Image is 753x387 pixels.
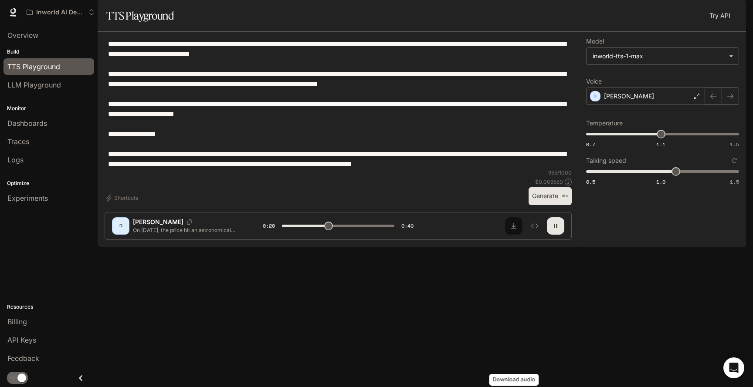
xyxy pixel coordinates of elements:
span: 0:49 [401,222,414,230]
p: ⌘⏎ [562,194,568,199]
button: Open workspace menu [23,3,98,21]
p: On [DATE], the price hit an astronomical high of nearly $480 per share. [PERSON_NAME] was a paper... [133,226,242,234]
button: Download audio [505,217,522,235]
p: [PERSON_NAME] [133,218,183,226]
p: Temperature [586,120,623,126]
p: Model [586,38,604,44]
span: 1.0 [656,178,665,185]
div: inworld-tts-1-max [587,48,739,64]
span: 0.7 [586,141,595,148]
div: D [114,219,128,233]
div: Download audio [489,374,539,386]
span: 0.5 [586,178,595,185]
button: Inspect [526,217,543,235]
button: Shortcuts [105,191,142,205]
span: 1.5 [730,141,739,148]
p: Talking speed [586,158,626,164]
p: Voice [586,78,602,84]
button: Generate⌘⏎ [529,187,572,205]
span: 1.1 [656,141,665,148]
p: Inworld AI Demos [36,9,85,16]
div: inworld-tts-1-max [593,52,725,61]
button: Copy Voice ID [183,219,196,225]
div: Open Intercom Messenger [723,357,744,378]
p: [PERSON_NAME] [604,92,654,101]
button: Reset to default [729,156,739,165]
span: 0:20 [263,222,275,230]
h1: TTS Playground [106,7,174,24]
a: Try API [706,7,734,24]
span: 1.5 [730,178,739,185]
